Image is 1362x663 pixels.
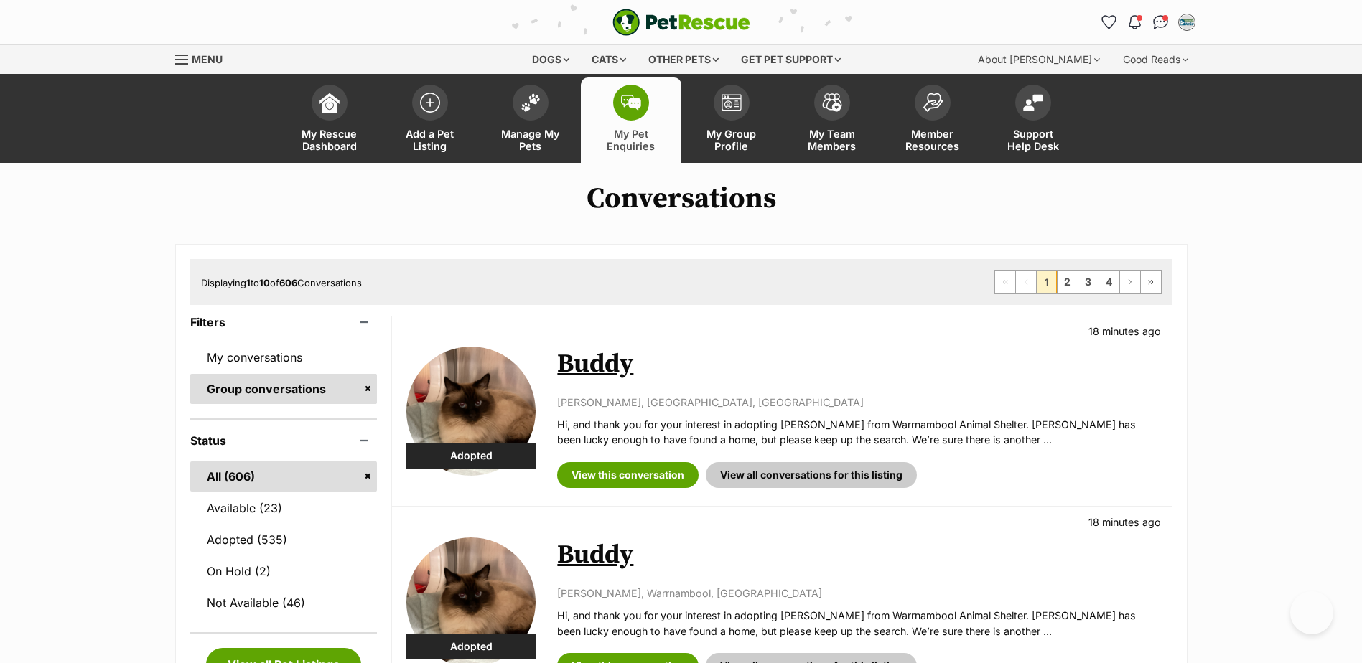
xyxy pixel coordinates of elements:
[731,45,851,74] div: Get pet support
[1078,271,1099,293] a: Page 3
[968,45,1110,74] div: About [PERSON_NAME]
[498,128,563,152] span: Manage My Pets
[259,277,270,288] strong: 10
[581,77,681,163] a: My Pet Enquiries
[406,634,536,659] div: Adopted
[1153,15,1168,29] img: chat-41dd97257d64d25036548639549fe6c8038ab92f7586957e7f3b1b290dea8141.svg
[246,277,251,288] strong: 1
[994,270,1162,294] nav: Pagination
[621,95,641,110] img: pet-enquiries-icon-7e3ad2cf08bfb03b45e93fb7055b45f3efa6380592205ae92323e6603595dc1f.svg
[190,434,378,447] header: Status
[1175,11,1198,34] button: My account
[1088,514,1161,530] p: 18 minutes ago
[1120,271,1140,293] a: Next page
[1023,94,1043,111] img: help-desk-icon-fdf02630f3aa405de69fd3d07c3f3aa587a6932b1a1747fa1d2bba05be0121f9.svg
[1149,11,1172,34] a: Conversations
[681,77,782,163] a: My Group Profile
[480,77,581,163] a: Manage My Pets
[1058,271,1078,293] a: Page 2
[557,462,699,488] a: View this conversation
[1129,15,1140,29] img: notifications-46538b983faf8c2785f20acdc204bb7945ddae34d4c08c2a6579f10ce5e182be.svg
[190,493,378,523] a: Available (23)
[398,128,462,152] span: Add a Pet Listing
[1099,271,1119,293] a: Page 4
[279,277,297,288] strong: 606
[599,128,663,152] span: My Pet Enquiries
[1001,128,1065,152] span: Support Help Desk
[1113,45,1198,74] div: Good Reads
[1180,15,1194,29] img: Matisse profile pic
[1037,271,1057,293] span: Page 1
[190,316,378,329] header: Filters
[882,77,983,163] a: Member Resources
[557,395,1157,410] p: [PERSON_NAME], [GEOGRAPHIC_DATA], [GEOGRAPHIC_DATA]
[822,93,842,112] img: team-members-icon-5396bd8760b3fe7c0b43da4ab00e1e3bb1a5d9ba89233759b79545d2d3fc5d0d.svg
[557,586,1157,601] p: [PERSON_NAME], Warrnambool, [GEOGRAPHIC_DATA]
[420,93,440,113] img: add-pet-listing-icon-0afa8454b4691262ce3f59096e99ab1cd57d4a30225e0717b998d2c9b9846f56.svg
[1098,11,1121,34] a: Favourites
[190,342,378,372] a: My conversations
[557,417,1157,448] p: Hi, and thank you for your interest in adopting [PERSON_NAME] from Warrnambool Animal Shelter. [P...
[722,94,742,111] img: group-profile-icon-3fa3cf56718a62981997c0bc7e787c4b2cf8bcc04b72c1350f741eb67cf2f40e.svg
[190,461,378,492] a: All (606)
[900,128,965,152] span: Member Resources
[406,347,536,476] img: Buddy
[995,271,1015,293] span: First page
[782,77,882,163] a: My Team Members
[190,374,378,404] a: Group conversations
[406,443,536,469] div: Adopted
[983,77,1083,163] a: Support Help Desk
[557,608,1157,639] p: Hi, and thank you for your interest in adopting [PERSON_NAME] from Warrnambool Animal Shelter. [P...
[612,9,750,36] a: PetRescue
[190,525,378,555] a: Adopted (535)
[192,53,223,65] span: Menu
[1141,271,1161,293] a: Last page
[190,556,378,586] a: On Hold (2)
[522,45,579,74] div: Dogs
[319,93,340,113] img: dashboard-icon-eb2f2d2d3e046f16d808141f083e7271f6b2e854fb5c12c21221c1fb7104beca.svg
[612,9,750,36] img: logo-e224e6f780fb5917bec1dbf3a21bbac754714ae5b6737aabdf751b685950b380.svg
[1290,591,1333,634] iframe: Help Scout Beacon - Open
[201,277,362,288] span: Displaying to of Conversations
[1098,11,1198,34] ul: Account quick links
[638,45,729,74] div: Other pets
[557,539,633,571] a: Buddy
[923,93,943,112] img: member-resources-icon-8e73f808a243e03378d46382f2149f9095a855e16c252ad45f914b54edf8863c.svg
[190,588,378,618] a: Not Available (46)
[1088,324,1161,339] p: 18 minutes ago
[279,77,380,163] a: My Rescue Dashboard
[521,93,541,112] img: manage-my-pets-icon-02211641906a0b7f246fdf0571729dbe1e7629f14944591b6c1af311fb30b64b.svg
[706,462,917,488] a: View all conversations for this listing
[1016,271,1036,293] span: Previous page
[175,45,233,71] a: Menu
[582,45,636,74] div: Cats
[699,128,764,152] span: My Group Profile
[557,348,633,380] a: Buddy
[380,77,480,163] a: Add a Pet Listing
[297,128,362,152] span: My Rescue Dashboard
[1124,11,1147,34] button: Notifications
[800,128,864,152] span: My Team Members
